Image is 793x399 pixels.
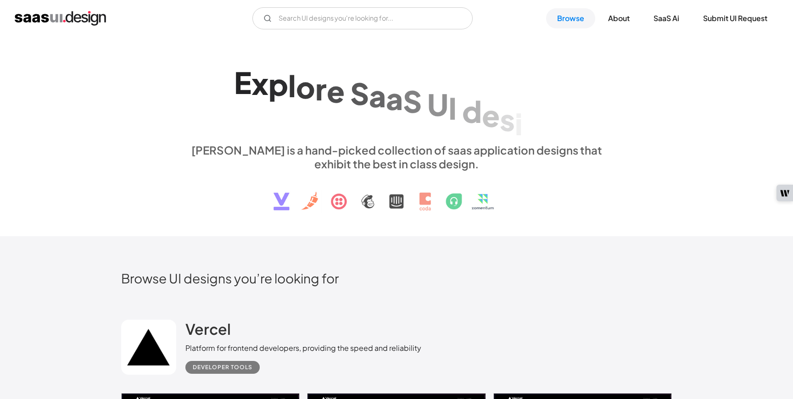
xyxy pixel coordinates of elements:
[185,343,421,354] div: Platform for frontend developers, providing the speed and reliability
[403,83,422,119] div: S
[692,8,778,28] a: Submit UI Request
[642,8,690,28] a: SaaS Ai
[268,66,288,102] div: p
[193,362,252,373] div: Developer tools
[546,8,595,28] a: Browse
[369,78,386,113] div: a
[597,8,641,28] a: About
[257,171,536,218] img: text, icon, saas logo
[15,11,106,26] a: home
[251,66,268,101] div: x
[448,90,457,126] div: I
[500,102,515,137] div: s
[185,320,231,338] h2: Vercel
[482,98,500,133] div: e
[234,65,251,100] div: E
[252,7,473,29] form: Email Form
[288,68,296,103] div: l
[327,73,345,109] div: e
[121,270,672,286] h2: Browse UI designs you’re looking for
[185,320,231,343] a: Vercel
[350,76,369,111] div: S
[515,106,523,141] div: i
[296,70,315,105] div: o
[315,71,327,106] div: r
[386,81,403,116] div: a
[252,7,473,29] input: Search UI designs you're looking for...
[427,87,448,122] div: U
[185,63,608,134] h1: Explore SaaS UI design patterns & interactions.
[185,143,608,171] div: [PERSON_NAME] is a hand-picked collection of saas application designs that exhibit the best in cl...
[462,94,482,129] div: d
